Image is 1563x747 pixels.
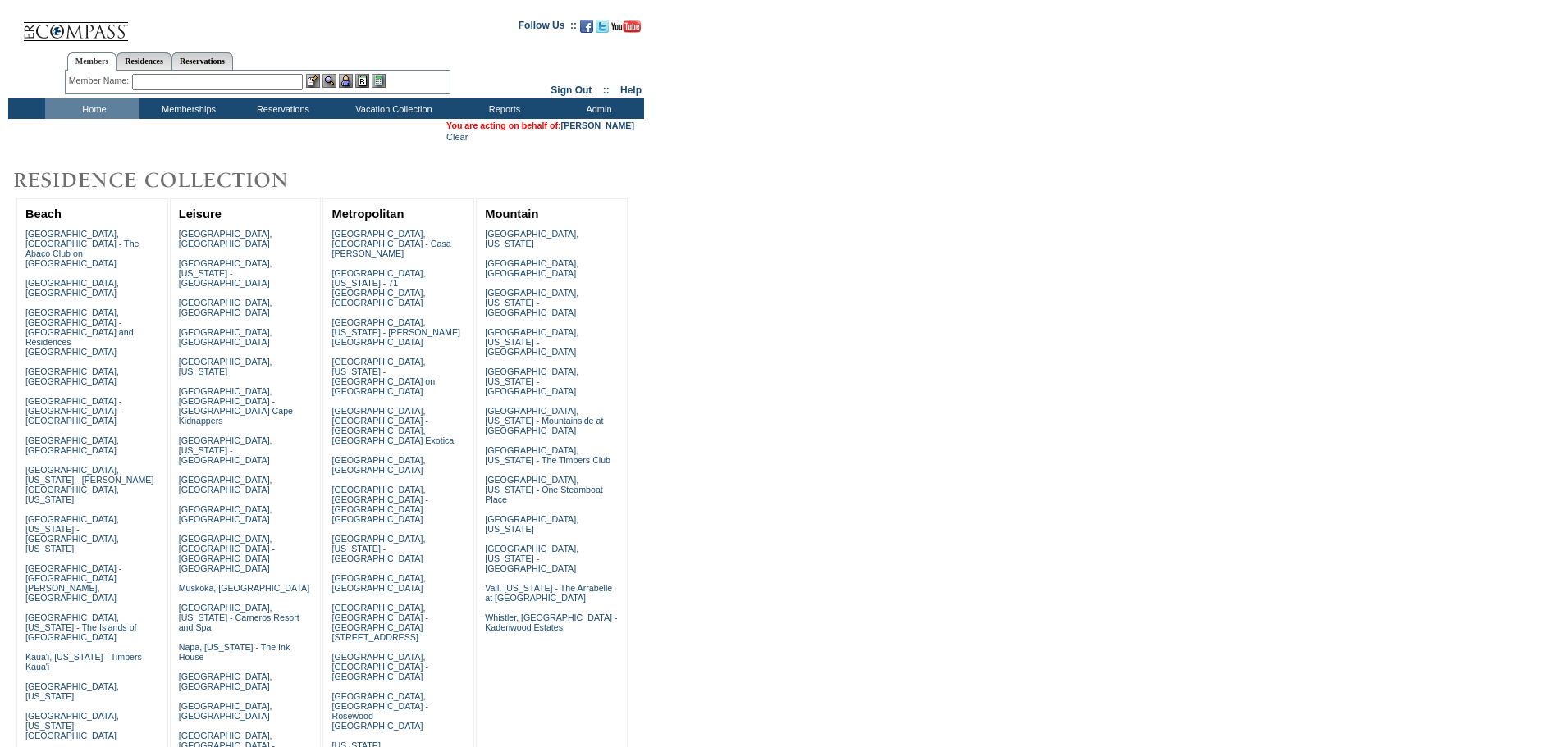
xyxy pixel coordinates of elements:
[45,98,139,119] td: Home
[485,475,603,504] a: [GEOGRAPHIC_DATA], [US_STATE] - One Steamboat Place
[446,121,634,130] span: You are acting on behalf of:
[580,25,593,34] a: Become our fan on Facebook
[620,84,642,96] a: Help
[25,229,139,268] a: [GEOGRAPHIC_DATA], [GEOGRAPHIC_DATA] - The Abaco Club on [GEOGRAPHIC_DATA]
[171,52,233,70] a: Reservations
[179,298,272,317] a: [GEOGRAPHIC_DATA], [GEOGRAPHIC_DATA]
[331,455,425,475] a: [GEOGRAPHIC_DATA], [GEOGRAPHIC_DATA]
[139,98,234,119] td: Memberships
[322,74,336,88] img: View
[328,98,455,119] td: Vacation Collection
[331,534,425,563] a: [GEOGRAPHIC_DATA], [US_STATE] - [GEOGRAPHIC_DATA]
[551,84,592,96] a: Sign Out
[179,258,272,288] a: [GEOGRAPHIC_DATA], [US_STATE] - [GEOGRAPHIC_DATA]
[561,121,634,130] a: [PERSON_NAME]
[331,229,450,258] a: [GEOGRAPHIC_DATA], [GEOGRAPHIC_DATA] - Casa [PERSON_NAME]
[179,583,309,593] a: Muskoka, [GEOGRAPHIC_DATA]
[179,435,272,465] a: [GEOGRAPHIC_DATA], [US_STATE] - [GEOGRAPHIC_DATA]
[25,613,137,642] a: [GEOGRAPHIC_DATA], [US_STATE] - The Islands of [GEOGRAPHIC_DATA]
[331,317,460,347] a: [GEOGRAPHIC_DATA], [US_STATE] - [PERSON_NAME][GEOGRAPHIC_DATA]
[331,207,404,221] a: Metropolitan
[331,603,427,642] a: [GEOGRAPHIC_DATA], [GEOGRAPHIC_DATA] - [GEOGRAPHIC_DATA][STREET_ADDRESS]
[179,672,272,691] a: [GEOGRAPHIC_DATA], [GEOGRAPHIC_DATA]
[234,98,328,119] td: Reservations
[25,652,142,672] a: Kaua'i, [US_STATE] - Timbers Kaua'i
[331,406,454,445] a: [GEOGRAPHIC_DATA], [GEOGRAPHIC_DATA] - [GEOGRAPHIC_DATA], [GEOGRAPHIC_DATA] Exotica
[117,52,171,70] a: Residences
[179,207,222,221] a: Leisure
[372,74,386,88] img: b_calculator.gif
[25,711,119,740] a: [GEOGRAPHIC_DATA], [US_STATE] - [GEOGRAPHIC_DATA]
[179,357,272,376] a: [GEOGRAPHIC_DATA], [US_STATE]
[179,327,272,347] a: [GEOGRAPHIC_DATA], [GEOGRAPHIC_DATA]
[25,367,119,386] a: [GEOGRAPHIC_DATA], [GEOGRAPHIC_DATA]
[485,583,612,603] a: Vail, [US_STATE] - The Arrabelle at [GEOGRAPHIC_DATA]
[580,20,593,33] img: Become our fan on Facebook
[8,164,328,197] img: Destinations by Exclusive Resorts
[331,652,427,681] a: [GEOGRAPHIC_DATA], [GEOGRAPHIC_DATA] - [GEOGRAPHIC_DATA]
[596,20,609,33] img: Follow us on Twitter
[485,258,578,278] a: [GEOGRAPHIC_DATA], [GEOGRAPHIC_DATA]
[485,613,617,632] a: Whistler, [GEOGRAPHIC_DATA] - Kadenwood Estates
[331,485,427,524] a: [GEOGRAPHIC_DATA], [GEOGRAPHIC_DATA] - [GEOGRAPHIC_DATA] [GEOGRAPHIC_DATA]
[25,278,119,298] a: [GEOGRAPHIC_DATA], [GEOGRAPHIC_DATA]
[306,74,320,88] img: b_edit.gif
[25,307,134,357] a: [GEOGRAPHIC_DATA], [GEOGRAPHIC_DATA] - [GEOGRAPHIC_DATA] and Residences [GEOGRAPHIC_DATA]
[485,207,538,221] a: Mountain
[69,74,132,88] div: Member Name:
[25,396,121,426] a: [GEOGRAPHIC_DATA] - [GEOGRAPHIC_DATA] - [GEOGRAPHIC_DATA]
[25,435,119,455] a: [GEOGRAPHIC_DATA], [GEOGRAPHIC_DATA]
[485,406,603,435] a: [GEOGRAPHIC_DATA], [US_STATE] - Mountainside at [GEOGRAPHIC_DATA]
[446,132,468,142] a: Clear
[179,642,290,662] a: Napa, [US_STATE] - The Ink House
[25,514,119,553] a: [GEOGRAPHIC_DATA], [US_STATE] - [GEOGRAPHIC_DATA], [US_STATE]
[485,445,610,465] a: [GEOGRAPHIC_DATA], [US_STATE] - The Timbers Club
[485,514,578,534] a: [GEOGRAPHIC_DATA], [US_STATE]
[331,691,427,731] a: [GEOGRAPHIC_DATA], [GEOGRAPHIC_DATA] - Rosewood [GEOGRAPHIC_DATA]
[603,84,610,96] span: ::
[25,563,121,603] a: [GEOGRAPHIC_DATA] - [GEOGRAPHIC_DATA][PERSON_NAME], [GEOGRAPHIC_DATA]
[179,504,272,524] a: [GEOGRAPHIC_DATA], [GEOGRAPHIC_DATA]
[611,25,641,34] a: Subscribe to our YouTube Channel
[485,229,578,248] a: [GEOGRAPHIC_DATA], [US_STATE]
[25,465,154,504] a: [GEOGRAPHIC_DATA], [US_STATE] - [PERSON_NAME][GEOGRAPHIC_DATA], [US_STATE]
[179,701,272,721] a: [GEOGRAPHIC_DATA], [GEOGRAPHIC_DATA]
[611,20,641,33] img: Subscribe to our YouTube Channel
[455,98,550,119] td: Reports
[485,544,578,573] a: [GEOGRAPHIC_DATA], [US_STATE] - [GEOGRAPHIC_DATA]
[519,18,577,38] td: Follow Us ::
[485,327,578,357] a: [GEOGRAPHIC_DATA], [US_STATE] - [GEOGRAPHIC_DATA]
[339,74,353,88] img: Impersonate
[355,74,369,88] img: Reservations
[485,288,578,317] a: [GEOGRAPHIC_DATA], [US_STATE] - [GEOGRAPHIC_DATA]
[25,681,119,701] a: [GEOGRAPHIC_DATA], [US_STATE]
[485,367,578,396] a: [GEOGRAPHIC_DATA], [US_STATE] - [GEOGRAPHIC_DATA]
[331,357,435,396] a: [GEOGRAPHIC_DATA], [US_STATE] - [GEOGRAPHIC_DATA] on [GEOGRAPHIC_DATA]
[22,8,129,42] img: Compass Home
[331,573,425,593] a: [GEOGRAPHIC_DATA], [GEOGRAPHIC_DATA]
[596,25,609,34] a: Follow us on Twitter
[179,603,299,632] a: [GEOGRAPHIC_DATA], [US_STATE] - Carneros Resort and Spa
[179,534,275,573] a: [GEOGRAPHIC_DATA], [GEOGRAPHIC_DATA] - [GEOGRAPHIC_DATA] [GEOGRAPHIC_DATA]
[25,207,62,221] a: Beach
[179,475,272,494] a: [GEOGRAPHIC_DATA], [GEOGRAPHIC_DATA]
[550,98,644,119] td: Admin
[67,52,117,71] a: Members
[331,268,425,307] a: [GEOGRAPHIC_DATA], [US_STATE] - 71 [GEOGRAPHIC_DATA], [GEOGRAPHIC_DATA]
[179,229,272,248] a: [GEOGRAPHIC_DATA], [GEOGRAPHIC_DATA]
[179,386,293,426] a: [GEOGRAPHIC_DATA], [GEOGRAPHIC_DATA] - [GEOGRAPHIC_DATA] Cape Kidnappers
